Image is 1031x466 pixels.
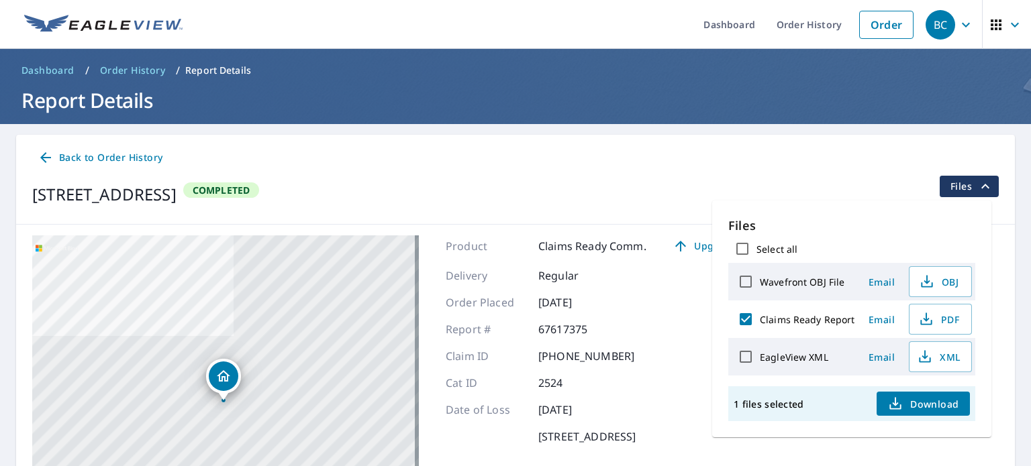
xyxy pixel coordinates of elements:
label: Wavefront OBJ File [760,276,844,288]
span: OBJ [918,274,961,290]
a: Back to Order History [32,145,168,170]
p: Report # [446,321,526,337]
p: [DATE] [538,402,619,418]
h1: Report Details [16,86,1015,114]
div: [STREET_ADDRESS] [32,182,177,207]
a: Order [859,11,914,39]
span: Order History [100,64,165,77]
span: Download [887,396,959,412]
label: Select all [756,243,797,255]
button: PDF [909,304,972,335]
span: Back to Order History [38,150,162,166]
div: Dropped pin, building 1, Residential property, 1413 SE 16TH ST MINERAL WELLS, TX 76067-8524 [206,359,241,400]
label: EagleView XML [760,351,828,363]
p: Cat ID [446,375,526,391]
span: Email [866,351,898,363]
button: Email [861,309,903,330]
span: Files [950,178,993,194]
img: EV Logo [24,15,183,35]
span: Email [866,313,898,326]
a: Upgrade [662,235,746,257]
p: 67617375 [538,321,619,337]
button: Email [861,272,903,292]
p: Claims Ready Comm. [538,238,646,254]
li: / [85,62,89,78]
p: Regular [538,268,619,284]
button: XML [909,341,972,372]
button: Email [861,347,903,367]
li: / [176,62,180,78]
span: XML [918,349,961,365]
p: 2524 [538,375,619,391]
a: Order History [95,60,170,81]
p: Date of Loss [446,402,526,418]
span: Dashboard [21,64,75,77]
div: BC [926,10,955,40]
p: Order Placed [446,294,526,310]
p: [DATE] [538,294,619,310]
p: [PHONE_NUMBER] [538,348,634,364]
p: 1 files selected [734,398,803,410]
p: Delivery [446,268,526,284]
button: OBJ [909,266,972,297]
span: Email [866,276,898,288]
nav: breadcrumb [16,60,1015,81]
label: Claims Ready Report [760,313,855,326]
a: Dashboard [16,60,80,81]
p: Files [728,217,975,235]
p: Claim ID [446,348,526,364]
button: filesDropdownBtn-67617375 [939,176,999,197]
p: [STREET_ADDRESS] [538,428,636,445]
button: Download [877,392,969,416]
span: Completed [185,184,258,196]
p: Product [446,238,526,254]
span: PDF [918,311,961,327]
span: Upgrade [671,238,738,254]
p: Report Details [185,64,251,77]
